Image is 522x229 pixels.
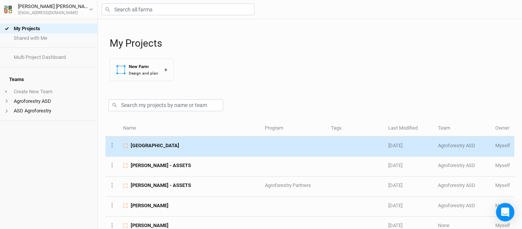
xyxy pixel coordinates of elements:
[4,2,94,16] button: [PERSON_NAME] [PERSON_NAME][EMAIL_ADDRESS][DOMAIN_NAME]
[434,157,491,177] td: Agroforestry ASD
[131,222,169,229] span: David Ryan
[129,70,158,76] div: Design and plan
[265,182,311,188] span: Agroforestry Partners
[129,63,158,70] div: New Farm
[491,120,514,137] th: Owner
[434,137,491,157] td: Agroforestry ASD
[109,99,223,111] input: Search my projects by name or team
[388,143,402,148] span: Sep 17, 2025 2:39 PM
[131,202,169,209] span: Justin Green
[5,89,7,95] span: +
[495,162,510,168] span: etweardy@asdevelop.org
[261,120,326,137] th: Program
[102,3,255,15] input: Search all farms
[164,66,167,74] div: +
[384,120,434,137] th: Last Modified
[131,182,191,189] span: Kausch - ASSETS
[18,10,89,16] div: [EMAIL_ADDRESS][DOMAIN_NAME]
[388,162,402,168] span: Sep 12, 2025 9:04 AM
[495,223,510,228] span: etweardy@asdevelop.org
[496,203,514,221] div: Open Intercom Messenger
[5,72,93,87] h4: Teams
[495,143,510,148] span: etweardy@asdevelop.org
[388,203,402,208] span: Sep 2, 2025 3:09 PM
[388,182,402,188] span: Sep 3, 2025 11:19 AM
[131,142,179,149] span: Peace Hill Farm
[495,203,510,208] span: etweardy@asdevelop.org
[119,120,261,137] th: Name
[434,120,491,137] th: Team
[131,162,191,169] span: Mooney - ASSETS
[327,120,384,137] th: Tags
[434,177,491,197] td: Agroforestry ASD
[388,223,402,228] span: Sep 2, 2025 8:32 AM
[110,58,174,81] button: New FarmDesign and plan+
[110,37,514,49] h1: My Projects
[495,182,510,188] span: etweardy@asdevelop.org
[18,3,89,10] div: [PERSON_NAME] [PERSON_NAME]
[434,197,491,217] td: Agroforestry ASD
